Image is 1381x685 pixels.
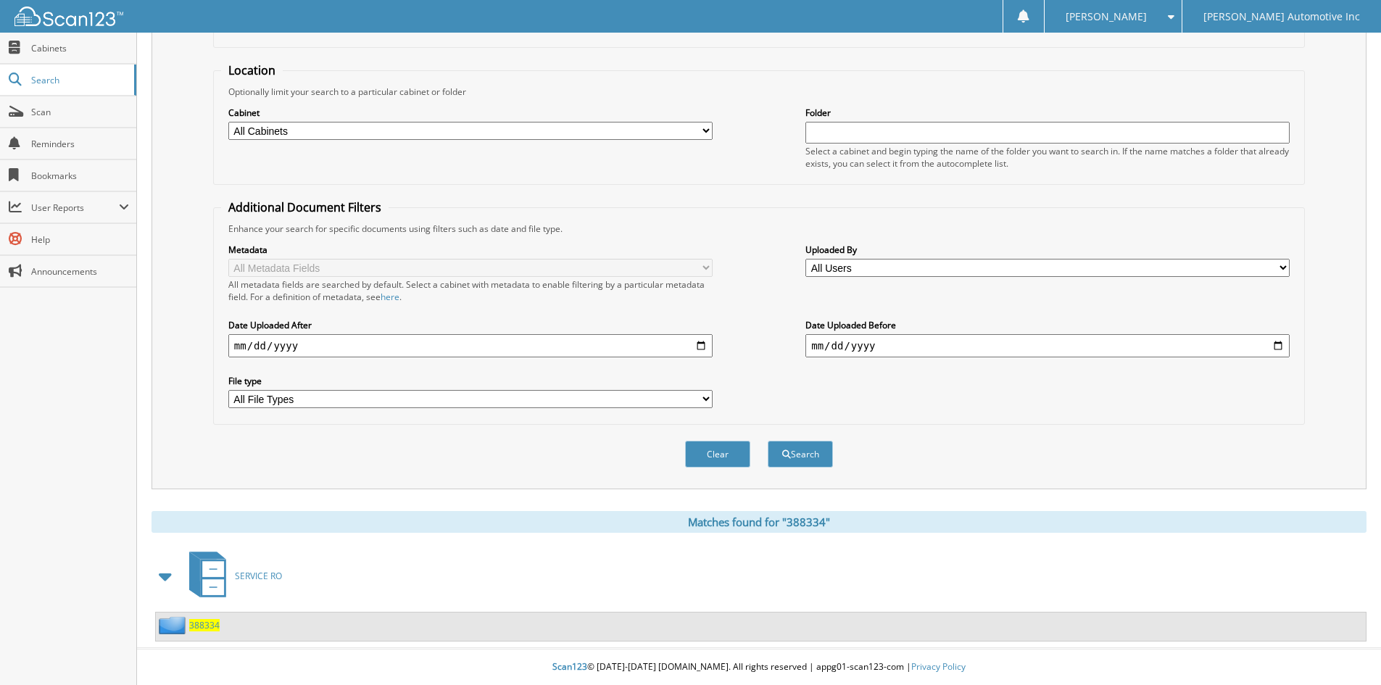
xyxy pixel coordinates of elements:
[228,319,713,331] label: Date Uploaded After
[181,547,282,605] a: SERVICE RO
[552,660,587,673] span: Scan123
[1066,12,1147,21] span: [PERSON_NAME]
[235,570,282,582] span: SERVICE RO
[228,244,713,256] label: Metadata
[221,223,1297,235] div: Enhance your search for specific documents using filters such as date and file type.
[31,233,129,246] span: Help
[805,319,1290,331] label: Date Uploaded Before
[805,107,1290,119] label: Folder
[228,375,713,387] label: File type
[685,441,750,468] button: Clear
[805,334,1290,357] input: end
[31,265,129,278] span: Announcements
[221,62,283,78] legend: Location
[31,138,129,150] span: Reminders
[768,441,833,468] button: Search
[31,202,119,214] span: User Reports
[228,334,713,357] input: start
[381,291,399,303] a: here
[221,199,389,215] legend: Additional Document Filters
[189,619,220,631] a: 388334
[31,106,129,118] span: Scan
[1309,615,1381,685] iframe: Chat Widget
[31,170,129,182] span: Bookmarks
[228,278,713,303] div: All metadata fields are searched by default. Select a cabinet with metadata to enable filtering b...
[31,42,129,54] span: Cabinets
[911,660,966,673] a: Privacy Policy
[159,616,189,634] img: folder2.png
[221,86,1297,98] div: Optionally limit your search to a particular cabinet or folder
[14,7,123,26] img: scan123-logo-white.svg
[805,145,1290,170] div: Select a cabinet and begin typing the name of the folder you want to search in. If the name match...
[31,74,127,86] span: Search
[1203,12,1360,21] span: [PERSON_NAME] Automotive Inc
[805,244,1290,256] label: Uploaded By
[152,511,1367,533] div: Matches found for "388334"
[228,107,713,119] label: Cabinet
[137,649,1381,685] div: © [DATE]-[DATE] [DOMAIN_NAME]. All rights reserved | appg01-scan123-com |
